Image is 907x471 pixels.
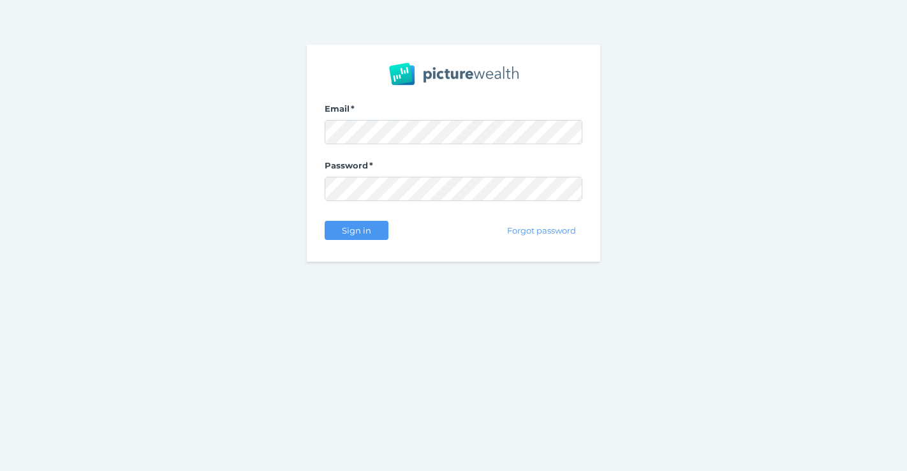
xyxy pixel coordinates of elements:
span: Forgot password [502,225,582,235]
button: Forgot password [501,221,582,240]
img: PW [389,63,519,86]
label: Email [325,103,582,120]
button: Sign in [325,221,388,240]
label: Password [325,160,582,177]
span: Sign in [336,225,376,235]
